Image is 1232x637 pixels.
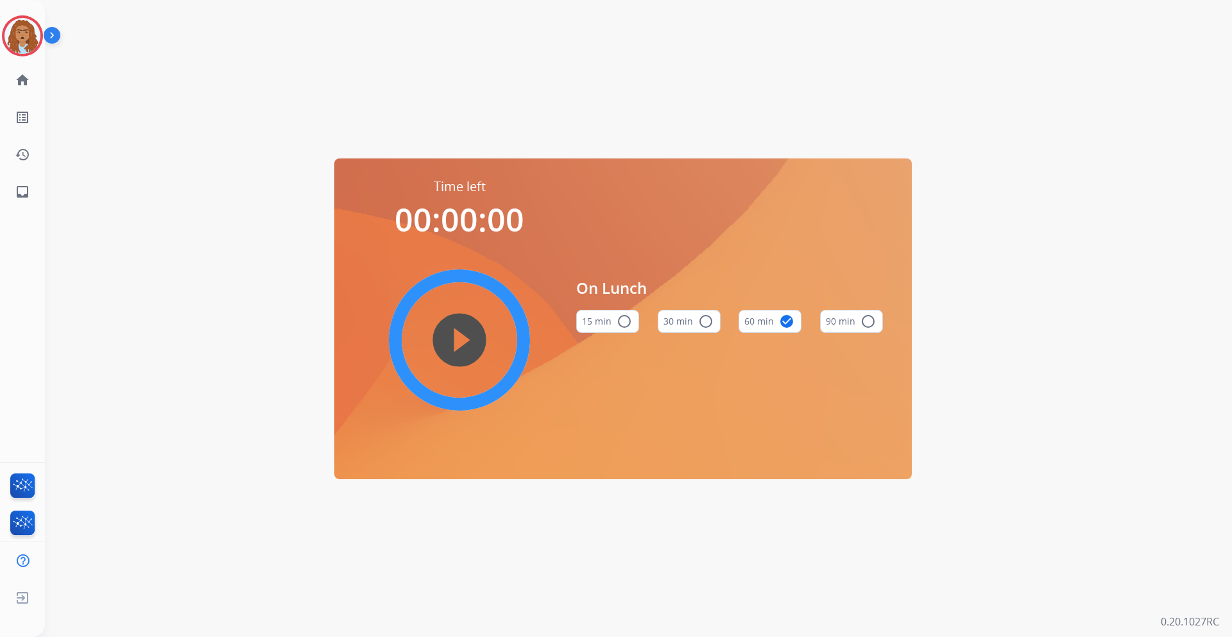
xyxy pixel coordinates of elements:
[4,18,40,54] img: avatar
[658,310,721,333] button: 30 min
[820,310,883,333] button: 90 min
[15,72,30,88] mat-icon: home
[860,314,876,329] mat-icon: radio_button_unchecked
[434,178,486,196] span: Time left
[15,184,30,200] mat-icon: inbox
[739,310,801,333] button: 60 min
[395,198,524,241] span: 00:00:00
[779,314,794,329] mat-icon: check_circle
[617,314,632,329] mat-icon: radio_button_unchecked
[698,314,714,329] mat-icon: radio_button_unchecked
[1161,614,1219,629] p: 0.20.1027RC
[452,332,467,348] mat-icon: play_circle_filled
[576,310,639,333] button: 15 min
[15,147,30,162] mat-icon: history
[576,276,883,300] span: On Lunch
[15,110,30,125] mat-icon: list_alt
